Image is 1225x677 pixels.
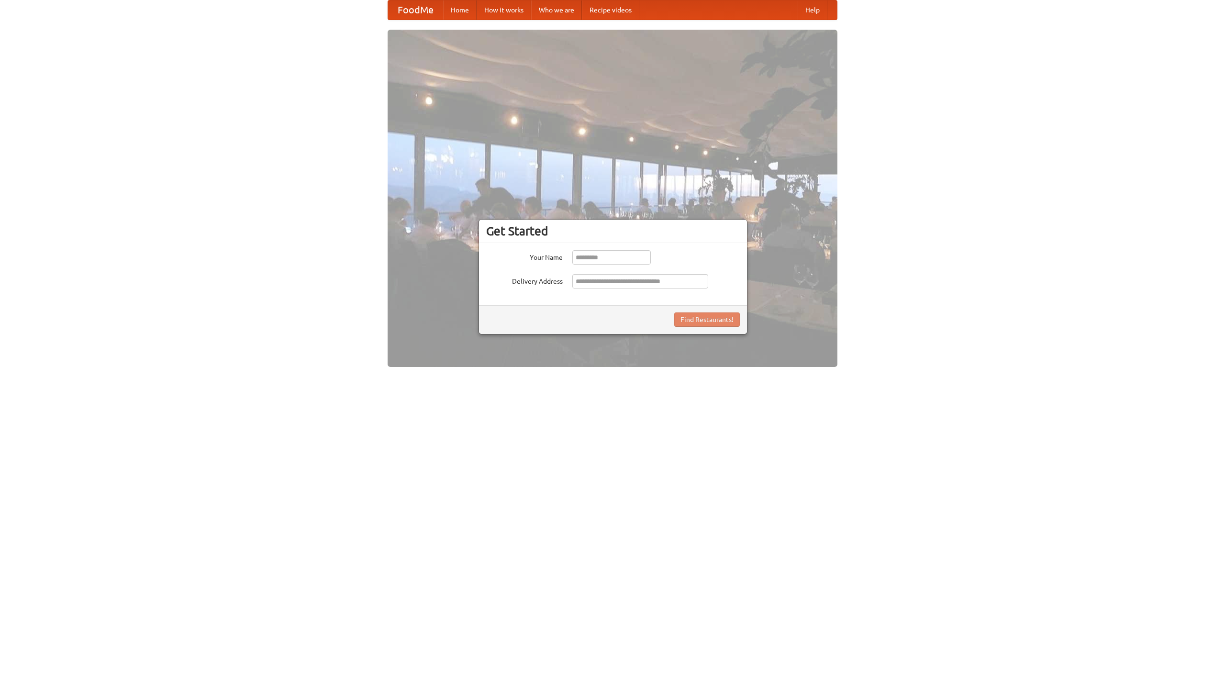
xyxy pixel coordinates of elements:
label: Your Name [486,250,563,262]
a: How it works [477,0,531,20]
a: Help [798,0,827,20]
a: Recipe videos [582,0,639,20]
a: Home [443,0,477,20]
label: Delivery Address [486,274,563,286]
a: FoodMe [388,0,443,20]
h3: Get Started [486,224,740,238]
button: Find Restaurants! [674,312,740,327]
a: Who we are [531,0,582,20]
